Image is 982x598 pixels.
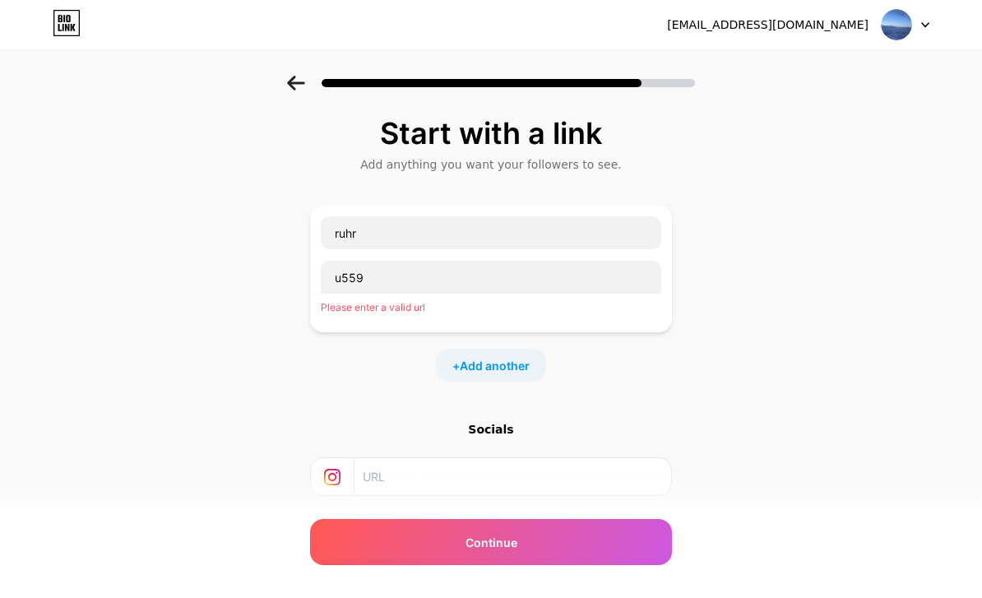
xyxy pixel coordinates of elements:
[310,421,672,438] div: Socials
[321,216,661,249] input: Link name
[881,9,912,40] img: fjfhfhfn rhrgbds
[363,510,661,547] input: URL
[318,117,664,150] div: Start with a link
[460,357,530,374] span: Add another
[667,16,869,34] div: [EMAIL_ADDRESS][DOMAIN_NAME]
[436,349,546,382] div: +
[318,156,664,173] div: Add anything you want your followers to see.
[321,261,661,294] input: URL
[321,300,661,315] div: Please enter a valid url
[363,458,661,495] input: URL
[466,534,517,551] span: Continue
